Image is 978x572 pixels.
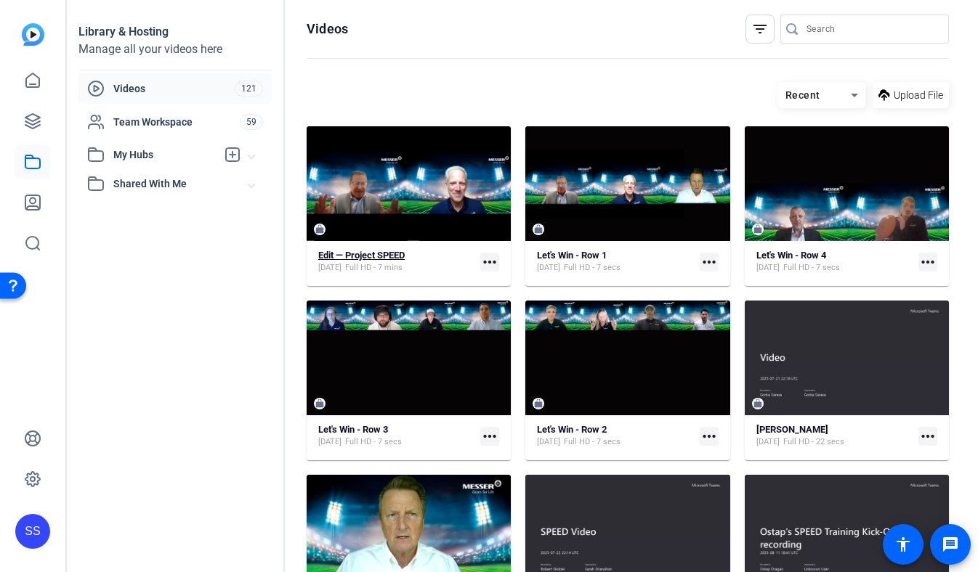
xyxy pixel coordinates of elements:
mat-expansion-panel-header: Shared With Me [78,169,272,198]
strong: Let's Win - Row 2 [537,424,607,435]
a: Let's Win - Row 3[DATE]Full HD - 7 secs [318,424,474,448]
mat-icon: more_horiz [480,427,499,446]
span: Upload File [894,88,943,103]
span: Full HD - 7 secs [345,436,402,448]
strong: Let's Win - Row 4 [756,250,826,261]
span: Full HD - 7 mins [345,262,403,274]
mat-icon: more_horiz [918,253,937,271]
span: Team Workspace [113,115,240,129]
mat-icon: more_horiz [918,427,937,446]
span: Full HD - 7 secs [564,262,621,274]
mat-icon: filter_list [751,20,769,38]
span: [DATE] [537,436,560,448]
span: Full HD - 7 secs [783,262,840,274]
mat-icon: message [942,536,959,553]
a: Let's Win - Row 2[DATE]Full HD - 7 secs [537,424,693,448]
img: blue-gradient.svg [22,23,44,46]
span: [DATE] [537,262,560,274]
strong: Edit — Project SPEED [318,250,405,261]
span: My Hubs [113,147,217,163]
input: Search [807,20,937,38]
a: Let's Win - Row 1[DATE]Full HD - 7 secs [537,250,693,274]
strong: Let's Win - Row 3 [318,424,388,435]
strong: Let's Win - Row 1 [537,250,607,261]
button: Upload File [873,82,949,108]
h1: Videos [307,20,348,38]
strong: [PERSON_NAME] [756,424,828,435]
a: [PERSON_NAME][DATE]Full HD - 22 secs [756,424,913,448]
span: Full HD - 22 secs [783,436,844,448]
span: Shared With Me [113,176,248,192]
div: Library & Hosting [78,23,272,41]
mat-icon: more_horiz [700,427,719,446]
span: [DATE] [756,436,780,448]
div: Manage all your videos here [78,41,272,58]
span: Full HD - 7 secs [564,436,621,448]
span: [DATE] [756,262,780,274]
mat-icon: accessibility [894,536,912,553]
span: Videos [113,81,235,96]
a: Edit — Project SPEED[DATE]Full HD - 7 mins [318,250,474,274]
span: [DATE] [318,436,342,448]
mat-expansion-panel-header: My Hubs [78,140,272,169]
span: [DATE] [318,262,342,274]
span: 59 [240,114,263,130]
mat-icon: more_horiz [700,253,719,271]
span: 121 [235,81,263,97]
mat-icon: more_horiz [480,253,499,271]
a: Let's Win - Row 4[DATE]Full HD - 7 secs [756,250,913,274]
div: SS [15,514,50,549]
span: Recent [785,89,820,101]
